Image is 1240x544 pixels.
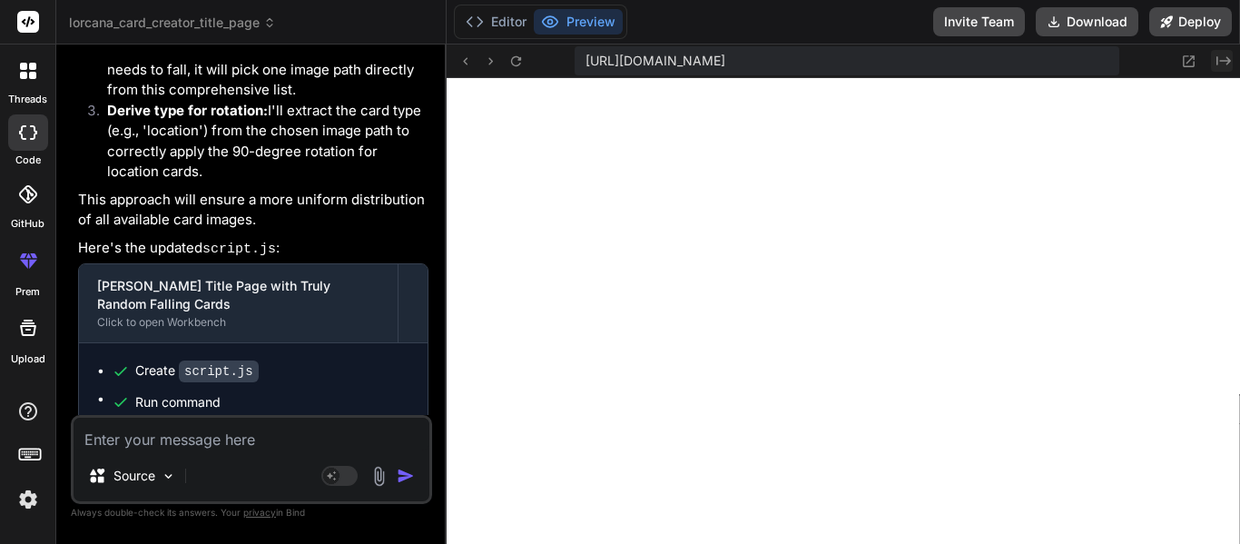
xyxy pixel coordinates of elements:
div: Click to open Workbench [97,315,379,330]
img: attachment [369,466,389,487]
span: [URL][DOMAIN_NAME] [586,52,725,70]
button: Preview [534,9,623,35]
label: Upload [11,351,45,367]
label: code [15,153,41,168]
span: Run command [135,393,409,411]
code: script.js [202,242,276,257]
button: Editor [458,9,534,35]
img: Pick Models [161,469,176,484]
span: lorcana_card_creator_title_page [69,14,276,32]
button: Invite Team [933,7,1025,36]
p: This approach will ensure a more uniform distribution of all available card images. [78,190,428,231]
p: Always double-check its answers. Your in Bind [71,504,432,521]
div: [PERSON_NAME] Title Page with Truly Random Falling Cards [97,277,379,313]
p: Source [113,467,155,485]
button: Download [1036,7,1138,36]
li: I'll extract the card type (e.g., 'location') from the chosen image path to correctly apply the 9... [93,101,428,183]
label: GitHub [11,216,44,232]
span: privacy [243,507,276,518]
img: settings [13,484,44,515]
strong: Derive type for rotation: [107,102,268,119]
label: prem [15,284,40,300]
label: threads [8,92,47,107]
div: Create [135,361,259,381]
li: When a card needs to fall, it will pick one image path directly from this comprehensive list. [93,39,428,101]
img: icon [397,467,415,485]
code: script.js [179,361,259,382]
button: Deploy [1149,7,1232,36]
button: [PERSON_NAME] Title Page with Truly Random Falling CardsClick to open Workbench [79,264,398,342]
p: Here's the updated : [78,238,428,261]
iframe: Preview [447,78,1240,544]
